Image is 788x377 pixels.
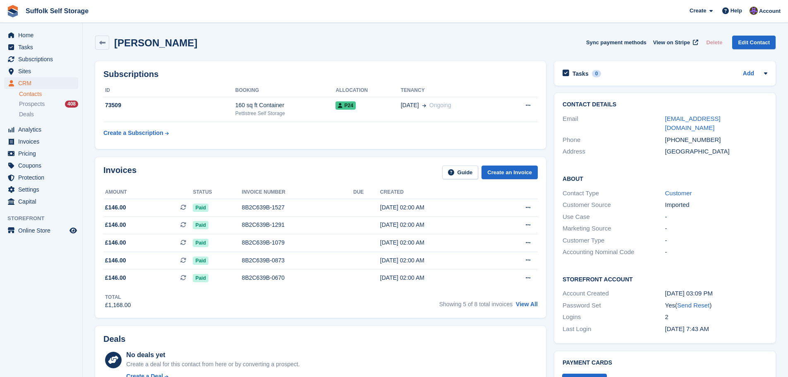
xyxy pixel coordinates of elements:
[4,65,78,77] a: menu
[242,256,353,265] div: 8B2C639B-0873
[586,36,647,49] button: Sync payment methods
[665,247,767,257] div: -
[653,38,690,47] span: View on Stripe
[7,214,82,223] span: Storefront
[380,238,493,247] div: [DATE] 02:00 AM
[563,101,767,108] h2: Contact Details
[103,334,125,344] h2: Deals
[563,174,767,182] h2: About
[103,129,163,137] div: Create a Subscription
[126,350,299,360] div: No deals yet
[690,7,706,15] span: Create
[105,221,126,229] span: £146.00
[665,325,709,332] time: 2025-02-20 07:43:30 UTC
[4,41,78,53] a: menu
[731,7,742,15] span: Help
[18,41,68,53] span: Tasks
[439,301,513,307] span: Showing 5 of 8 total invoices
[18,196,68,207] span: Capital
[105,238,126,247] span: £146.00
[563,312,665,322] div: Logins
[19,100,78,108] a: Prospects 408
[235,101,336,110] div: 160 sq ft Container
[105,256,126,265] span: £146.00
[335,84,400,97] th: Allocation
[703,36,726,49] button: Delete
[242,186,353,199] th: Invoice number
[4,148,78,159] a: menu
[516,301,538,307] a: View All
[242,203,353,212] div: 8B2C639B-1527
[18,148,68,159] span: Pricing
[563,200,665,210] div: Customer Source
[18,53,68,65] span: Subscriptions
[563,247,665,257] div: Accounting Nominal Code
[353,186,380,199] th: Due
[563,189,665,198] div: Contact Type
[759,7,781,15] span: Account
[665,190,692,197] a: Customer
[126,360,299,369] div: Create a deal for this contact from here or by converting a prospect.
[193,274,208,282] span: Paid
[19,100,45,108] span: Prospects
[665,147,767,156] div: [GEOGRAPHIC_DATA]
[4,172,78,183] a: menu
[18,136,68,147] span: Invoices
[4,160,78,171] a: menu
[242,238,353,247] div: 8B2C639B-1079
[4,184,78,195] a: menu
[563,360,767,366] h2: Payment cards
[18,29,68,41] span: Home
[665,289,767,298] div: [DATE] 03:09 PM
[4,29,78,41] a: menu
[242,274,353,282] div: 8B2C639B-0670
[401,101,419,110] span: [DATE]
[665,200,767,210] div: Imported
[429,102,451,108] span: Ongoing
[677,302,709,309] a: Send Reset
[4,225,78,236] a: menu
[7,5,19,17] img: stora-icon-8386f47178a22dfd0bd8f6a31ec36ba5ce8667c1dd55bd0f319d3a0aa187defe.svg
[193,186,242,199] th: Status
[193,239,208,247] span: Paid
[235,84,336,97] th: Booking
[103,101,235,110] div: 73509
[18,77,68,89] span: CRM
[19,110,78,119] a: Deals
[4,77,78,89] a: menu
[105,203,126,212] span: £146.00
[68,226,78,235] a: Preview store
[18,124,68,135] span: Analytics
[442,166,479,179] a: Guide
[563,212,665,222] div: Use Case
[572,70,589,77] h2: Tasks
[22,4,92,18] a: Suffolk Self Storage
[193,257,208,265] span: Paid
[563,289,665,298] div: Account Created
[563,114,665,133] div: Email
[65,101,78,108] div: 408
[18,160,68,171] span: Coupons
[235,110,336,117] div: Pettistree Self Storage
[18,172,68,183] span: Protection
[665,224,767,233] div: -
[18,184,68,195] span: Settings
[103,166,137,179] h2: Invoices
[592,70,601,77] div: 0
[481,166,538,179] a: Create an Invoice
[743,69,754,79] a: Add
[380,256,493,265] div: [DATE] 02:00 AM
[665,135,767,145] div: [PHONE_NUMBER]
[19,90,78,98] a: Contacts
[380,221,493,229] div: [DATE] 02:00 AM
[380,274,493,282] div: [DATE] 02:00 AM
[563,324,665,334] div: Last Login
[103,84,235,97] th: ID
[563,301,665,310] div: Password Set
[193,221,208,229] span: Paid
[105,301,131,310] div: £1,168.00
[401,84,503,97] th: Tenancy
[4,196,78,207] a: menu
[563,236,665,245] div: Customer Type
[18,225,68,236] span: Online Store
